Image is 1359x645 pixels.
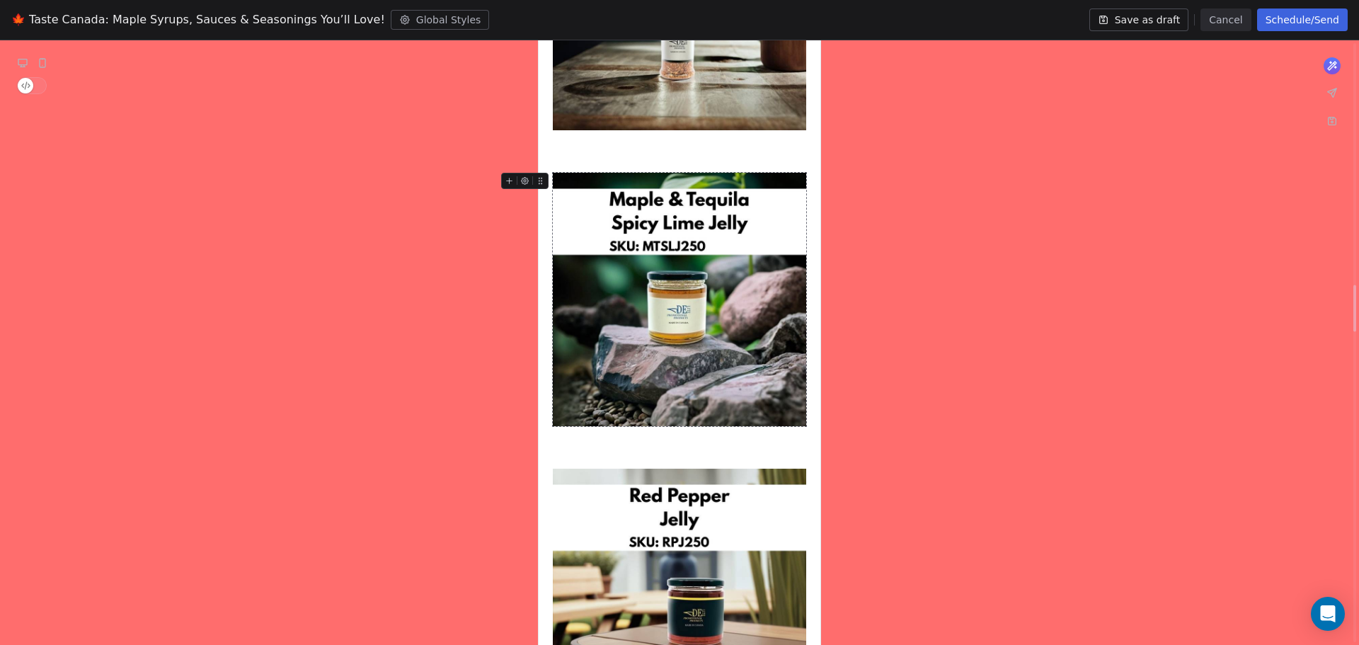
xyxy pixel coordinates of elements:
[1089,8,1189,31] button: Save as draft
[1200,8,1251,31] button: Cancel
[1257,8,1348,31] button: Schedule/Send
[11,11,385,28] span: 🍁 Taste Canada: Maple Syrups, Sauces & Seasonings You’ll Love!
[391,10,490,30] button: Global Styles
[1311,597,1345,631] div: Open Intercom Messenger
